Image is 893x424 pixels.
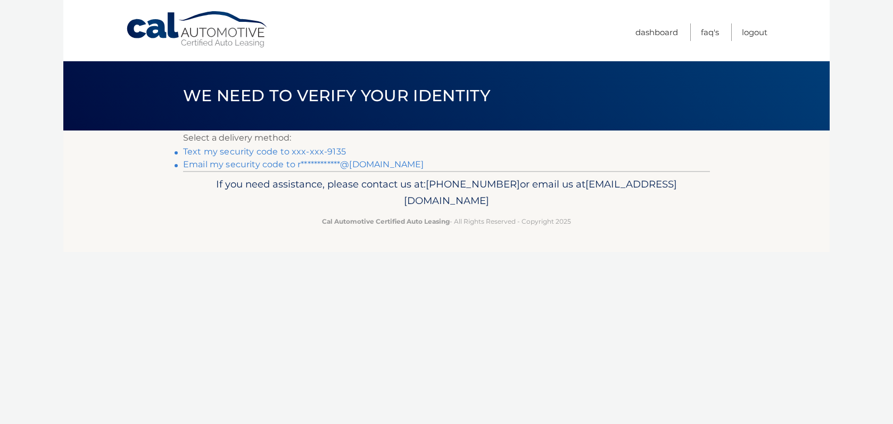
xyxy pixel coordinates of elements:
strong: Cal Automotive Certified Auto Leasing [322,217,450,225]
a: Cal Automotive [126,11,269,48]
a: Logout [742,23,767,41]
p: - All Rights Reserved - Copyright 2025 [190,216,703,227]
a: Text my security code to xxx-xxx-9135 [183,146,346,157]
p: If you need assistance, please contact us at: or email us at [190,176,703,210]
span: We need to verify your identity [183,86,490,105]
a: Dashboard [635,23,678,41]
a: FAQ's [701,23,719,41]
span: [PHONE_NUMBER] [426,178,520,190]
p: Select a delivery method: [183,131,710,145]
